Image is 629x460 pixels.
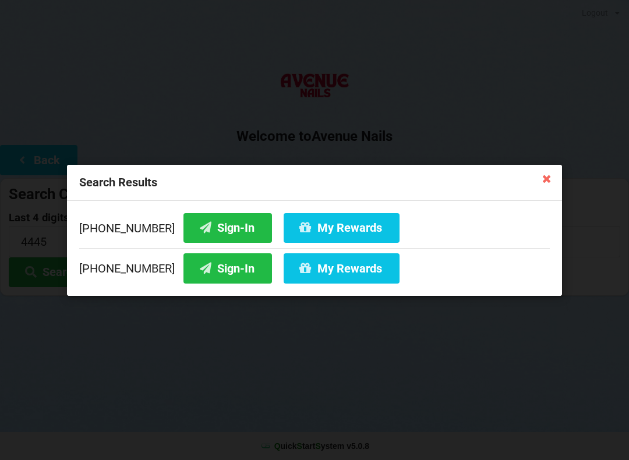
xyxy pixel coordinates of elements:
button: My Rewards [284,253,400,283]
div: Search Results [67,165,562,201]
div: [PHONE_NUMBER] [79,213,550,247]
div: [PHONE_NUMBER] [79,247,550,283]
button: Sign-In [183,213,272,242]
button: My Rewards [284,213,400,242]
button: Sign-In [183,253,272,283]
